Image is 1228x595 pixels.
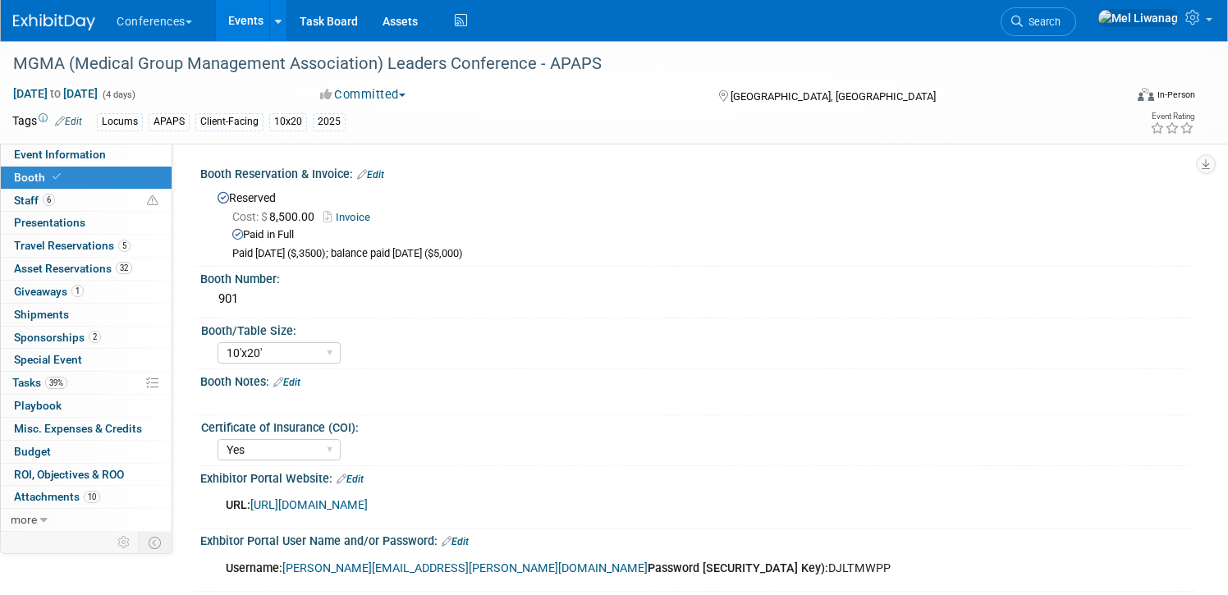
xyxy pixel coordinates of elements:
span: (4 days) [101,89,135,100]
div: Exhbitor Portal User Name and/or Password: [200,529,1195,550]
span: 10 [84,491,100,503]
span: Presentations [14,216,85,229]
a: Edit [357,169,384,181]
a: Special Event [1,349,172,371]
a: Tasks39% [1,372,172,394]
td: Tags [12,112,82,131]
div: Certificate of Insurance (COI): [201,415,1188,436]
span: [GEOGRAPHIC_DATA], [GEOGRAPHIC_DATA] [731,90,936,103]
span: 39% [45,377,67,389]
img: Mel Liwanag [1097,9,1179,27]
div: 901 [213,286,1183,312]
a: [URL][DOMAIN_NAME] [250,498,368,512]
a: Attachments10 [1,486,172,508]
div: 10x20 [269,113,307,130]
b: Password [SECURITY_DATA] Key): [648,561,828,575]
td: Personalize Event Tab Strip [110,532,139,553]
div: Event Format [1019,85,1195,110]
a: [PERSON_NAME][EMAIL_ADDRESS][PERSON_NAME][DOMAIN_NAME] [282,561,648,575]
a: ROI, Objectives & ROO [1,464,172,486]
span: 8,500.00 [232,210,321,223]
div: Paid in Full [232,227,1183,243]
a: Invoice [323,211,378,223]
a: Budget [1,441,172,463]
span: Cost: $ [232,210,269,223]
a: Edit [337,474,364,485]
i: Booth reservation complete [53,172,61,181]
a: Giveaways1 [1,281,172,303]
div: Paid [DATE] ($,3500); balance paid [DATE] ($5,000) [232,247,1183,261]
span: 5 [118,240,131,252]
span: more [11,513,37,526]
button: Committed [314,86,412,103]
b: Username: [226,561,282,575]
span: Budget [14,445,51,458]
span: Booth [14,171,64,184]
img: Format-Inperson.png [1138,88,1154,101]
span: to [48,87,63,100]
div: Booth Notes: [200,369,1195,391]
a: Edit [442,536,469,547]
span: 6 [43,194,55,206]
span: Playbook [14,399,62,412]
span: Sponsorships [14,331,101,344]
a: Sponsorships2 [1,327,172,349]
span: ROI, Objectives & ROO [14,468,124,481]
div: MGMA (Medical Group Management Association) Leaders Conference - APAPS [7,49,1094,79]
div: 2025 [313,113,346,130]
span: Staff [14,194,55,207]
span: Shipments [14,308,69,321]
div: Booth/Table Size: [201,318,1188,339]
a: Travel Reservations5 [1,235,172,257]
div: APAPS [149,113,190,130]
a: Edit [55,116,82,127]
a: Booth [1,167,172,189]
span: 32 [116,262,132,274]
span: Search [1023,16,1061,28]
span: Event Information [14,148,106,161]
div: Booth Reservation & Invoice: [200,162,1195,183]
div: Locums [97,113,143,130]
a: Presentations [1,212,172,234]
span: Asset Reservations [14,262,132,275]
span: Tasks [12,376,67,389]
div: Booth Number: [200,267,1195,287]
a: Edit [273,377,300,388]
div: DJLTMWPP [214,552,1005,585]
b: URL: [226,498,250,512]
a: Misc. Expenses & Credits [1,418,172,440]
a: Search [1001,7,1076,36]
div: Reserved [213,185,1183,261]
a: Staff6 [1,190,172,212]
span: 1 [71,285,84,297]
div: Event Rating [1150,112,1194,121]
span: Potential Scheduling Conflict -- at least one attendee is tagged in another overlapping event. [147,194,158,208]
div: In-Person [1157,89,1195,101]
a: Playbook [1,395,172,417]
a: more [1,509,172,531]
div: Exhibitor Portal Website: [200,466,1195,487]
a: Shipments [1,304,172,326]
a: Event Information [1,144,172,166]
td: Toggle Event Tabs [139,532,172,553]
span: Misc. Expenses & Credits [14,422,142,435]
img: ExhibitDay [13,14,95,30]
span: Special Event [14,353,82,366]
span: Giveaways [14,285,84,298]
span: 2 [89,331,101,343]
span: Travel Reservations [14,239,131,252]
span: [DATE] [DATE] [12,86,99,101]
span: Attachments [14,490,100,503]
div: Client-Facing [195,113,263,130]
a: Asset Reservations32 [1,258,172,280]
